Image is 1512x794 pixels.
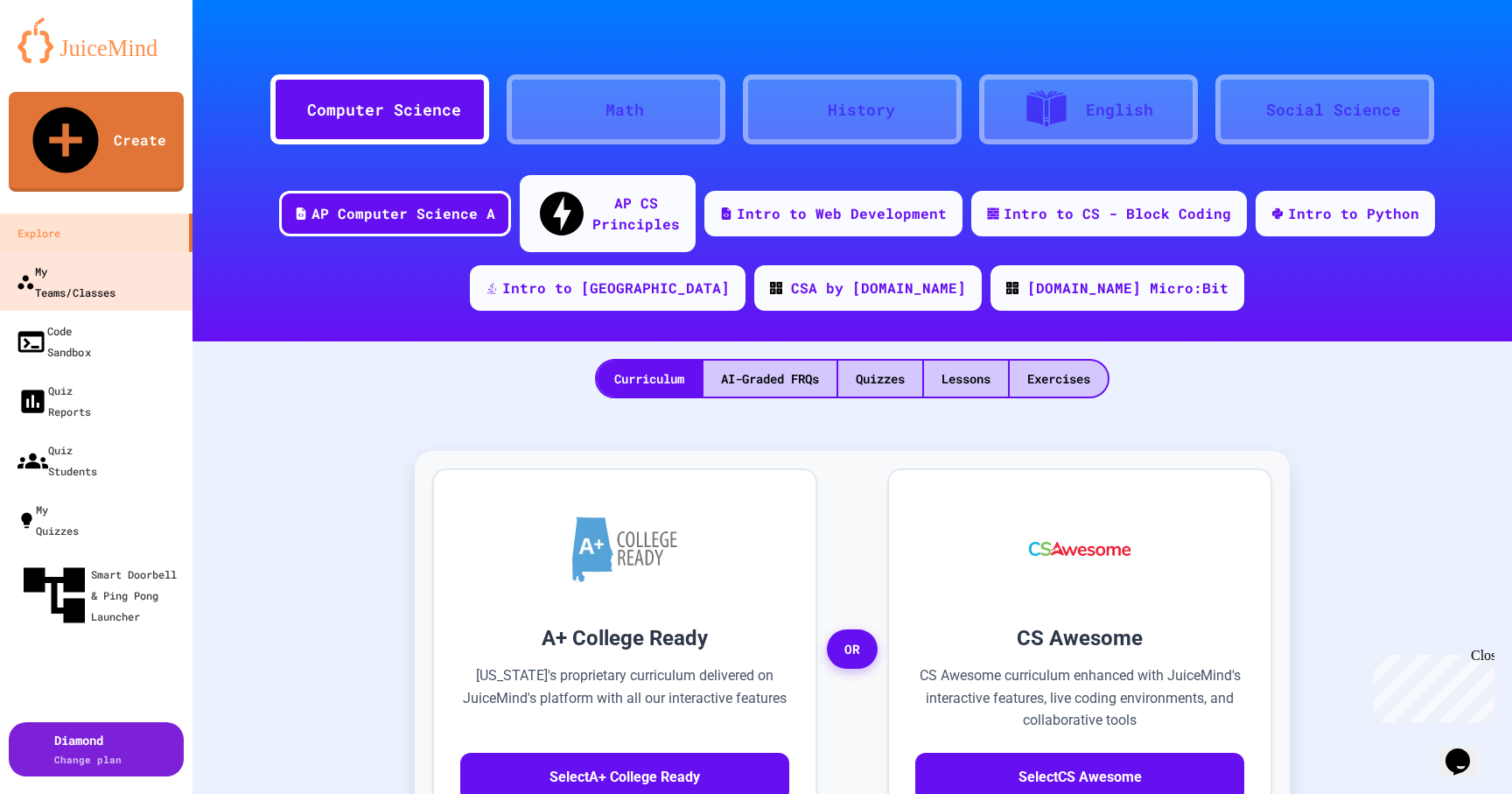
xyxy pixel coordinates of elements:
div: Computer Science [307,98,461,122]
img: logo-orange.svg [17,18,175,63]
h3: CS Awesome [915,622,1244,654]
div: Chat with us now!Close [7,7,121,111]
span: Change plan [54,753,122,766]
div: Quiz Students [17,439,97,481]
div: Social Science [1266,98,1401,122]
span: OR [827,629,878,670]
div: Math [605,98,644,122]
div: CSA by [DOMAIN_NAME] [791,278,966,299]
iframe: chat widget [1438,724,1494,776]
img: CODE_logo_RGB.png [770,282,782,294]
div: Smart Doorbell & Ping Pong Launcher [17,559,185,632]
div: Curriculum [597,361,702,397]
div: History [828,98,895,122]
div: My Teams/Classes [17,261,116,304]
div: Explore [17,222,60,243]
div: Quizzes [838,361,922,397]
div: AP CS Principles [592,193,680,235]
div: Code Sandbox [16,320,91,362]
iframe: chat widget [1367,648,1494,722]
div: Exercises [1010,361,1108,397]
div: Quiz Reports [17,380,91,422]
div: Intro to CS - Block Coding [1004,203,1231,224]
div: My Quizzes [17,499,79,541]
div: Intro to [GEOGRAPHIC_DATA] [502,278,730,299]
img: CODE_logo_RGB.png [1006,282,1018,294]
h3: A+ College Ready [460,622,789,654]
div: [DOMAIN_NAME] Micro:Bit [1027,278,1228,299]
div: Intro to Web Development [737,203,947,224]
img: CS Awesome [1011,496,1149,601]
div: Lessons [924,361,1008,397]
div: Intro to Python [1288,203,1419,224]
div: English [1086,98,1153,122]
div: AI-Graded FRQs [703,361,836,397]
button: DiamondChange plan [9,722,184,776]
img: A+ College Ready [572,516,677,582]
div: Diamond [54,731,122,768]
p: [US_STATE]'s proprietary curriculum delivered on JuiceMind's platform with all our interactive fe... [460,664,789,732]
p: CS Awesome curriculum enhanced with JuiceMind's interactive features, live coding environments, a... [915,664,1244,732]
div: AP Computer Science A [311,203,495,224]
a: Create [9,92,184,192]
